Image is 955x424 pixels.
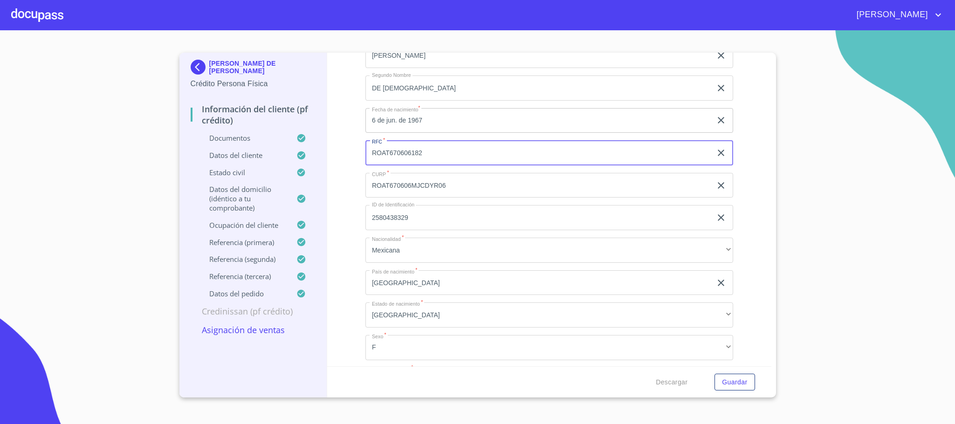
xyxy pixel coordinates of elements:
[191,272,297,281] p: Referencia (tercera)
[715,50,727,61] button: clear input
[191,306,316,317] p: Credinissan (PF crédito)
[365,238,733,263] div: Mexicana
[191,185,297,212] p: Datos del domicilio (idéntico a tu comprobante)
[191,324,316,335] p: Asignación de Ventas
[209,60,316,75] p: [PERSON_NAME] DE [PERSON_NAME]
[715,147,727,158] button: clear input
[191,254,297,264] p: Referencia (segunda)
[191,103,316,126] p: Información del cliente (PF crédito)
[652,374,691,391] button: Descargar
[715,277,727,288] button: clear input
[850,7,944,22] button: account of current user
[365,335,733,360] div: F
[722,376,747,388] span: Guardar
[656,376,687,388] span: Descargar
[191,60,316,78] div: [PERSON_NAME] DE [PERSON_NAME]
[191,60,209,75] img: Docupass spot blue
[191,220,297,230] p: Ocupación del Cliente
[850,7,933,22] span: [PERSON_NAME]
[715,212,727,223] button: clear input
[191,289,297,298] p: Datos del pedido
[365,302,733,328] div: [GEOGRAPHIC_DATA]
[191,78,316,89] p: Crédito Persona Física
[715,82,727,94] button: clear input
[191,238,297,247] p: Referencia (primera)
[715,180,727,191] button: clear input
[191,150,297,160] p: Datos del cliente
[715,374,755,391] button: Guardar
[191,168,297,177] p: Estado Civil
[191,133,297,143] p: Documentos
